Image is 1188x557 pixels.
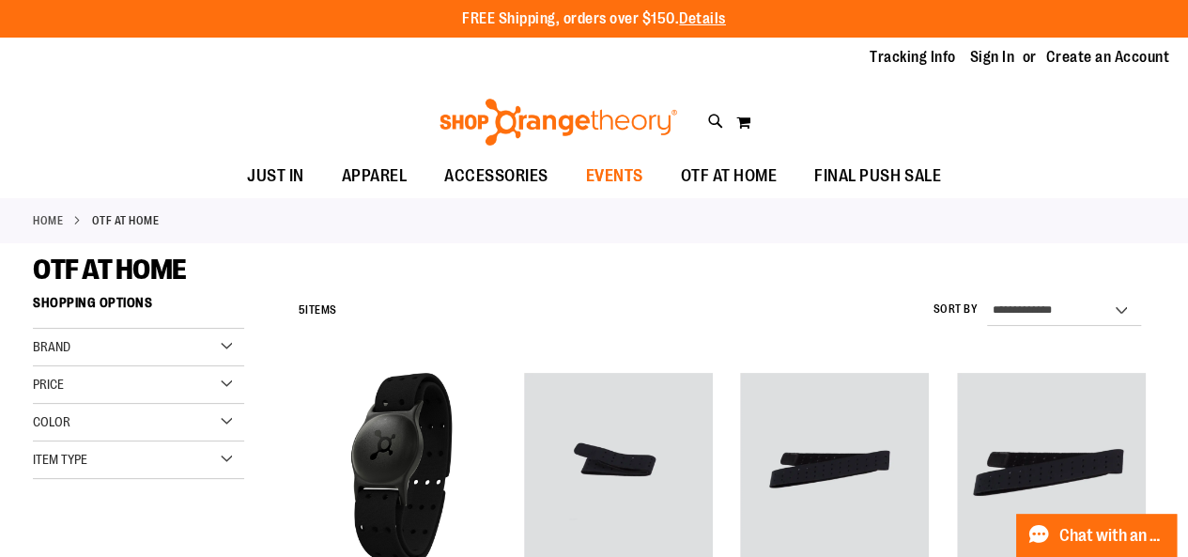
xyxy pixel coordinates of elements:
span: Item Type [33,452,87,467]
a: Create an Account [1046,47,1170,68]
span: APPAREL [342,155,408,197]
span: 5 [299,303,306,317]
button: Chat with an Expert [1016,514,1178,557]
span: OTF AT HOME [33,254,187,286]
a: Details [679,10,726,27]
span: JUST IN [247,155,304,197]
img: Shop Orangetheory [437,99,680,146]
span: Chat with an Expert [1059,527,1165,545]
span: Color [33,414,70,429]
p: FREE Shipping, orders over $150. [462,8,726,30]
span: FINAL PUSH SALE [814,155,941,197]
span: EVENTS [586,155,643,197]
label: Sort By [933,302,978,317]
span: Price [33,377,64,392]
a: Tracking Info [870,47,956,68]
span: Brand [33,339,70,354]
span: OTF AT HOME [681,155,778,197]
a: Home [33,212,63,229]
span: ACCESSORIES [444,155,548,197]
strong: OTF AT HOME [92,212,160,229]
strong: Shopping Options [33,286,244,329]
h2: Items [299,296,337,325]
a: Sign In [970,47,1015,68]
